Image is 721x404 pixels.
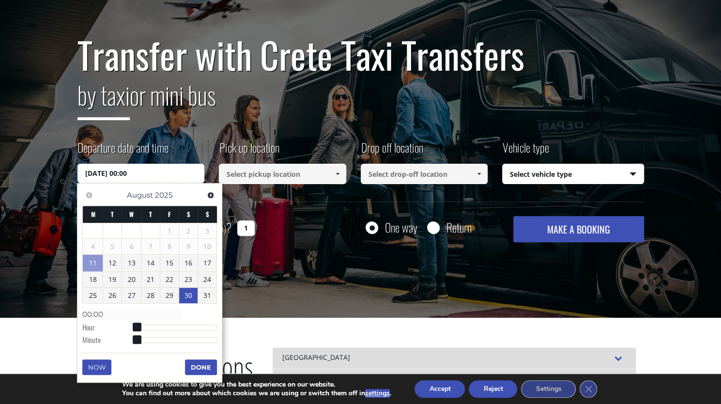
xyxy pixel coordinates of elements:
[179,272,198,287] a: 23
[179,288,198,303] a: 30
[503,164,644,185] span: Select vehicle type
[83,255,103,271] a: 11
[83,272,103,287] a: 18
[103,272,122,287] a: 19
[77,216,231,240] label: How many passengers ?
[204,188,217,202] a: Next
[198,255,216,271] a: 17
[198,239,216,254] span: 10
[198,223,216,239] span: 3
[580,380,597,398] button: Close GDPR Cookie Banner
[329,164,345,184] a: Show All Items
[361,139,423,164] label: Drop off location
[82,335,136,347] dt: Minute
[77,75,644,127] h2: or mini bus
[219,164,346,184] input: Select pickup location
[83,239,103,254] span: 4
[160,288,179,303] a: 29
[103,288,122,303] a: 26
[122,288,140,303] a: 27
[179,255,198,271] a: 16
[155,190,172,200] span: 2025
[122,239,140,254] span: 6
[179,223,198,239] span: 2
[185,359,217,375] button: Done
[385,221,417,233] label: One way
[85,191,93,199] span: Previous
[103,239,122,254] span: 5
[122,380,391,389] p: We are using cookies to give you the best experience on our website.
[83,288,103,303] a: 25
[198,288,216,303] a: 31
[273,347,636,369] div: [GEOGRAPHIC_DATA]
[160,255,179,271] a: 15
[469,380,517,398] button: Reject
[122,255,140,271] a: 13
[471,164,487,184] a: Show All Items
[91,209,95,219] span: Monday
[160,239,179,254] span: 8
[141,255,160,271] a: 14
[141,239,160,254] span: 7
[168,209,171,219] span: Friday
[361,164,488,184] input: Select drop-off location
[141,272,160,287] a: 21
[129,209,134,219] span: Wednesday
[273,369,636,390] div: [GEOGRAPHIC_DATA]
[160,223,179,239] span: 1
[82,322,136,335] dt: Hour
[502,139,549,164] label: Vehicle type
[82,188,95,202] a: Previous
[82,359,111,375] button: Now
[513,216,644,242] button: MAKE A BOOKING
[149,209,152,219] span: Thursday
[521,380,576,398] button: Settings
[77,77,130,120] span: by taxi
[77,139,169,164] label: Departure date and time
[141,288,160,303] a: 28
[186,209,190,219] span: Saturday
[414,380,465,398] button: Accept
[103,255,122,271] a: 12
[179,239,198,254] span: 9
[122,272,140,287] a: 20
[219,139,279,164] label: Pick up location
[111,209,114,219] span: Tuesday
[77,34,644,75] h1: Transfer with Crete Taxi Transfers
[127,190,153,200] span: August
[160,272,179,287] a: 22
[365,389,390,398] button: settings
[206,209,209,219] span: Sunday
[122,389,391,398] p: You can find out more about which cookies we are using or switch them off in .
[446,221,472,233] label: Return
[198,272,216,287] a: 24
[207,191,215,199] span: Next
